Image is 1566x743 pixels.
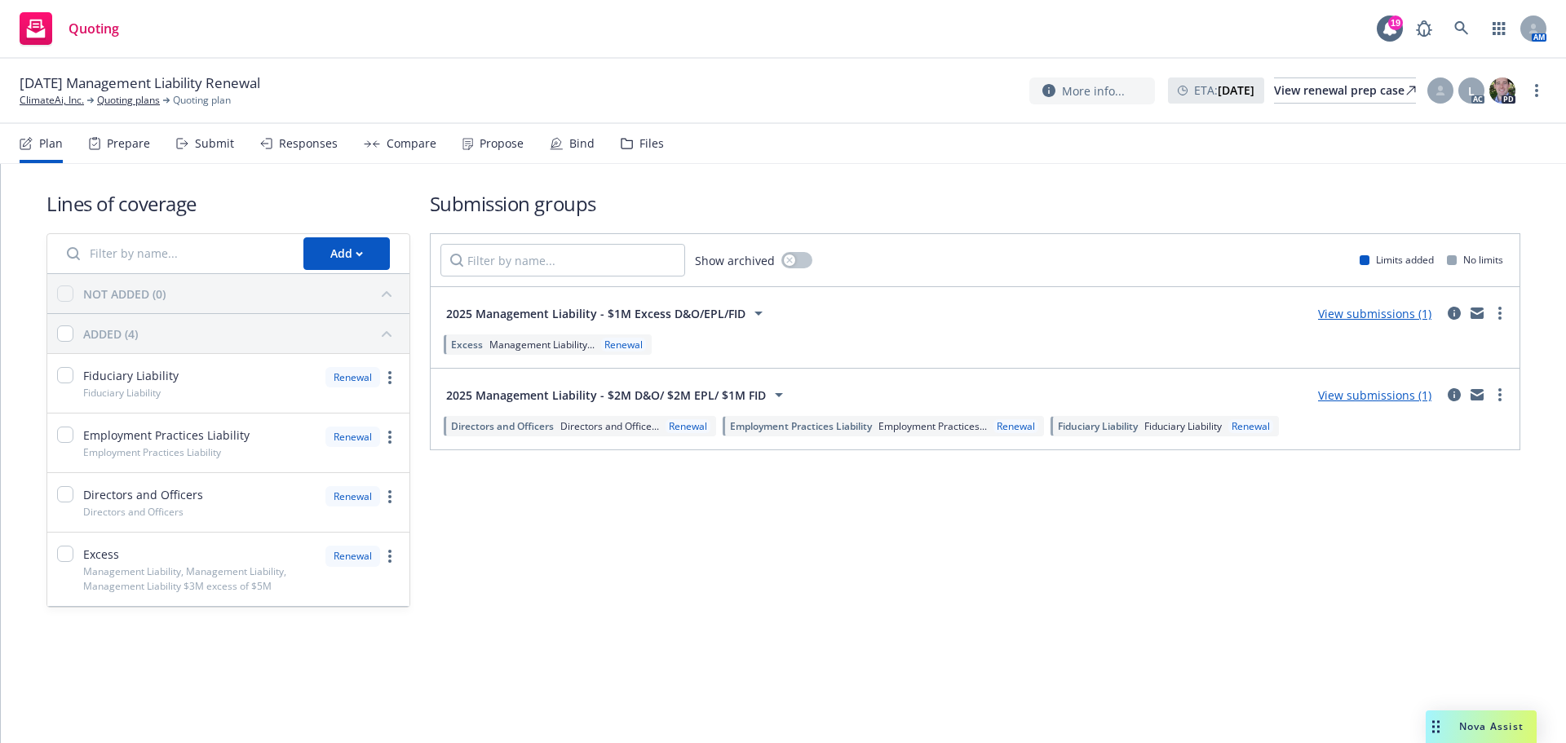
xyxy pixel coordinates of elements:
button: 2025 Management Liability - $1M Excess D&O/EPL/FID [440,297,774,329]
span: Excess [83,546,119,563]
a: more [380,368,400,387]
div: Limits added [1360,253,1434,267]
span: [DATE] Management Liability Renewal [20,73,260,93]
div: Drag to move [1426,710,1446,743]
span: Quoting [69,22,119,35]
button: More info... [1029,77,1155,104]
div: Add [330,238,363,269]
span: Quoting plan [173,93,231,108]
div: Compare [387,137,436,150]
a: Report a Bug [1408,12,1440,45]
a: more [380,487,400,506]
div: Renewal [666,419,710,433]
span: Employment Practices Liability [83,445,221,459]
a: more [380,546,400,566]
h1: Lines of coverage [46,190,410,217]
button: Add [303,237,390,270]
span: Fiduciary Liability [83,386,161,400]
span: Management Liability, Management Liability, Management Liability $3M excess of $5M [83,564,316,592]
button: NOT ADDED (0) [83,281,400,307]
span: ETA : [1194,82,1254,99]
span: Excess [451,338,483,352]
span: Employment Practices... [878,419,987,433]
button: 2025 Management Liability - $2M D&O/ $2M EPL/ $1M FID [440,378,794,411]
span: Directors and Officers [83,486,203,503]
div: Propose [480,137,524,150]
div: Renewal [325,486,380,506]
a: more [380,427,400,447]
img: photo [1489,77,1515,104]
a: View submissions (1) [1318,387,1431,403]
a: Search [1445,12,1478,45]
input: Filter by name... [440,244,685,276]
a: Quoting [13,6,126,51]
span: Employment Practices Liability [730,419,872,433]
a: View submissions (1) [1318,306,1431,321]
div: Renewal [993,419,1038,433]
a: mail [1467,303,1487,323]
a: Quoting plans [97,93,160,108]
span: Directors and Officers [451,419,554,433]
span: Directors and Office... [560,419,659,433]
div: Renewal [1228,419,1273,433]
span: More info... [1062,82,1125,100]
strong: [DATE] [1218,82,1254,98]
div: Renewal [325,546,380,566]
div: Files [639,137,664,150]
span: L [1468,82,1475,100]
a: View renewal prep case [1274,77,1416,104]
span: Directors and Officers [83,505,184,519]
a: more [1527,81,1546,100]
div: Plan [39,137,63,150]
a: more [1490,385,1510,405]
div: ADDED (4) [83,325,138,343]
a: ClimateAi, Inc. [20,93,84,108]
div: Submit [195,137,234,150]
span: Fiduciary Liability [1058,419,1138,433]
input: Filter by name... [57,237,294,270]
div: Renewal [601,338,646,352]
a: mail [1467,385,1487,405]
h1: Submission groups [430,190,1520,217]
div: Bind [569,137,595,150]
span: 2025 Management Liability - $1M Excess D&O/EPL/FID [446,305,745,322]
button: Nova Assist [1426,710,1537,743]
div: Renewal [325,367,380,387]
span: Nova Assist [1459,719,1524,733]
div: Prepare [107,137,150,150]
div: Responses [279,137,338,150]
a: circleInformation [1444,303,1464,323]
span: 2025 Management Liability - $2M D&O/ $2M EPL/ $1M FID [446,387,766,404]
span: Management Liability... [489,338,595,352]
div: View renewal prep case [1274,78,1416,103]
span: Employment Practices Liability [83,427,250,444]
span: Show archived [695,252,775,269]
span: Fiduciary Liability [83,367,179,384]
span: Fiduciary Liability [1144,419,1222,433]
a: Switch app [1483,12,1515,45]
div: NOT ADDED (0) [83,285,166,303]
div: Renewal [325,427,380,447]
div: 19 [1388,15,1403,30]
div: No limits [1447,253,1503,267]
button: ADDED (4) [83,321,400,347]
a: more [1490,303,1510,323]
a: circleInformation [1444,385,1464,405]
